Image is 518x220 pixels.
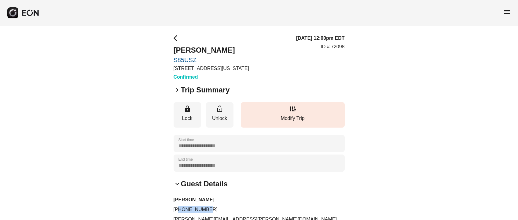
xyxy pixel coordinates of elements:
h2: [PERSON_NAME] [174,45,249,55]
button: Modify Trip [241,102,345,128]
span: keyboard_arrow_down [174,180,181,188]
h2: Trip Summary [181,85,230,95]
button: Lock [174,102,201,128]
span: lock [184,105,191,113]
p: [STREET_ADDRESS][US_STATE] [174,65,249,72]
span: menu [503,8,511,16]
button: Unlock [206,102,233,128]
a: S85USZ [174,56,249,64]
span: keyboard_arrow_right [174,86,181,94]
p: [PHONE_NUMBER] [174,206,345,213]
h3: Confirmed [174,73,249,81]
span: lock_open [216,105,223,113]
h3: [DATE] 12:00pm EDT [296,35,345,42]
p: Lock [177,115,198,122]
span: arrow_back_ios [174,35,181,42]
h2: Guest Details [181,179,228,189]
span: edit_road [289,105,296,113]
p: Modify Trip [244,115,342,122]
h3: [PERSON_NAME] [174,196,345,203]
p: Unlock [209,115,230,122]
p: ID # 72098 [321,43,344,50]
